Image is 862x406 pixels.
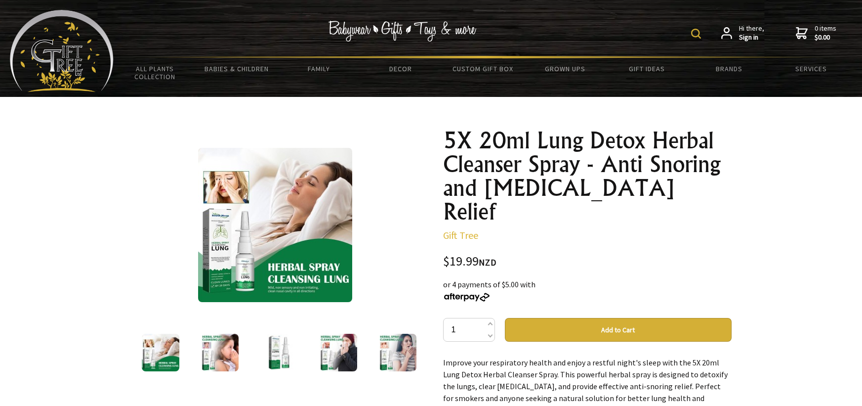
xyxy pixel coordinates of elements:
[443,293,491,302] img: Afterpay
[739,24,764,42] span: Hi there,
[320,334,357,371] img: 5X 20ml Lung Detox Herbal Cleanser Spray - Anti Snoring and Nasal Congestion Relief
[443,229,478,241] a: Gift Tree
[443,129,732,224] h1: 5X 20ml Lung Detox Herbal Cleanser Spray - Anti Snoring and [MEDICAL_DATA] Relief
[688,58,770,79] a: Brands
[278,58,360,79] a: Family
[505,318,732,342] button: Add to Cart
[114,58,196,87] a: All Plants Collection
[196,58,278,79] a: Babies & Children
[360,58,442,79] a: Decor
[721,24,764,42] a: Hi there,Sign in
[443,255,732,269] div: $19.99
[606,58,688,79] a: Gift Ideas
[10,10,114,92] img: Babyware - Gifts - Toys and more...
[379,334,416,371] img: 5X 20ml Lung Detox Herbal Cleanser Spray - Anti Snoring and Nasal Congestion Relief
[328,21,477,42] img: Babywear - Gifts - Toys & more
[479,257,496,268] span: NZD
[201,334,239,371] img: 5X 20ml Lung Detox Herbal Cleanser Spray - Anti Snoring and Nasal Congestion Relief
[442,58,524,79] a: Custom Gift Box
[815,24,836,42] span: 0 items
[815,33,836,42] strong: $0.00
[739,33,764,42] strong: Sign in
[770,58,852,79] a: Services
[796,24,836,42] a: 0 items$0.00
[691,29,701,39] img: product search
[142,334,179,371] img: 5X 20ml Lung Detox Herbal Cleanser Spray - Anti Snoring and Nasal Congestion Relief
[198,148,352,302] img: 5X 20ml Lung Detox Herbal Cleanser Spray - Anti Snoring and Nasal Congestion Relief
[524,58,606,79] a: Grown Ups
[443,278,732,302] div: or 4 payments of $5.00 with
[260,334,298,371] img: 5X 20ml Lung Detox Herbal Cleanser Spray - Anti Snoring and Nasal Congestion Relief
